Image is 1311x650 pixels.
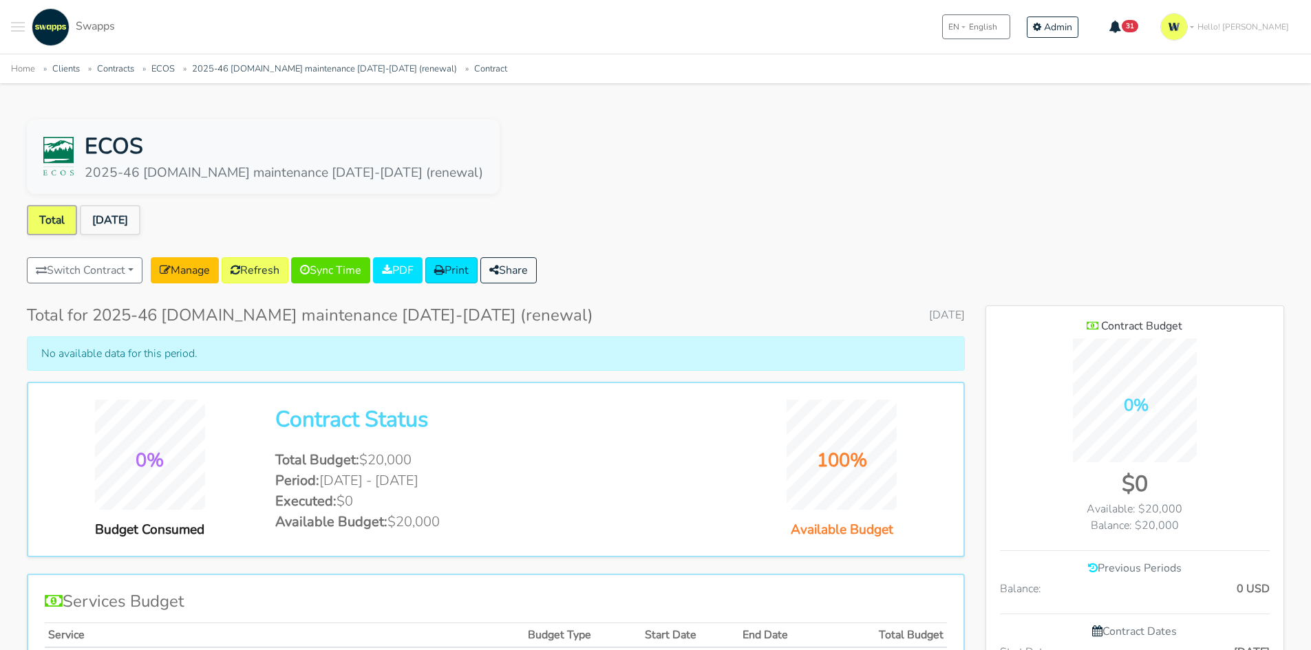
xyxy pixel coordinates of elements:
[275,512,387,531] span: Available Budget:
[737,520,947,540] div: Available Budget
[942,14,1010,39] button: ENEnglish
[80,205,140,235] a: [DATE]
[1101,318,1182,334] span: Contract Budget
[1044,21,1072,34] span: Admin
[151,63,175,75] a: ECOS
[52,63,80,75] a: Clients
[1000,581,1041,597] span: Balance:
[45,623,524,647] th: Service
[275,450,716,470] li: $20,000
[969,21,997,33] span: English
[192,63,457,75] a: 2025-46 [DOMAIN_NAME] maintenance [DATE]-[DATE] (renewal)
[1027,17,1078,38] a: Admin
[32,8,70,46] img: swapps-linkedin-v2.jpg
[1000,517,1270,534] div: Balance: $20,000
[1000,468,1270,501] div: $0
[929,307,965,323] span: [DATE]
[425,257,478,283] a: Print
[1000,562,1270,575] h6: Previous Periods
[275,491,716,512] li: $0
[27,205,77,235] a: Total
[11,8,25,46] button: Toggle navigation menu
[275,470,716,491] li: [DATE] - [DATE]
[1122,20,1138,32] span: 31
[480,257,537,283] button: Share
[291,257,370,283] a: Sync Time
[1237,581,1270,597] span: 0 USD
[740,623,827,647] th: End Date
[275,407,716,433] h2: Contract Status
[151,257,219,283] a: Manage
[27,336,965,371] div: No available data for this period.
[45,520,255,540] div: Budget Consumed
[43,137,74,175] img: ECOS
[275,451,359,469] span: Total Budget:
[11,63,35,75] a: Home
[1160,13,1188,41] img: isotipo-3-3e143c57.png
[641,623,739,647] th: Start Date
[76,19,115,34] span: Swapps
[1000,625,1270,638] h6: Contract Dates
[275,512,716,532] li: $20,000
[27,257,142,283] button: Switch Contract
[1155,8,1300,46] a: Hello! [PERSON_NAME]
[1000,501,1270,517] div: Available: $20,000
[474,63,507,75] a: Contract
[85,163,483,183] div: 2025-46 [DOMAIN_NAME] maintenance [DATE]-[DATE] (renewal)
[827,623,947,647] th: Total Budget
[27,305,593,325] h4: Total for 2025-46 [DOMAIN_NAME] maintenance [DATE]-[DATE] (renewal)
[97,63,134,75] a: Contracts
[85,130,483,163] div: ECOS
[524,623,642,647] th: Budget Type
[28,8,115,46] a: Swapps
[1100,15,1148,39] button: 31
[222,257,288,283] a: Refresh
[373,257,423,283] a: PDF
[275,492,337,510] span: Executed:
[1197,21,1289,33] span: Hello! [PERSON_NAME]
[45,592,947,611] h4: Services Budget
[275,471,319,490] span: Period:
